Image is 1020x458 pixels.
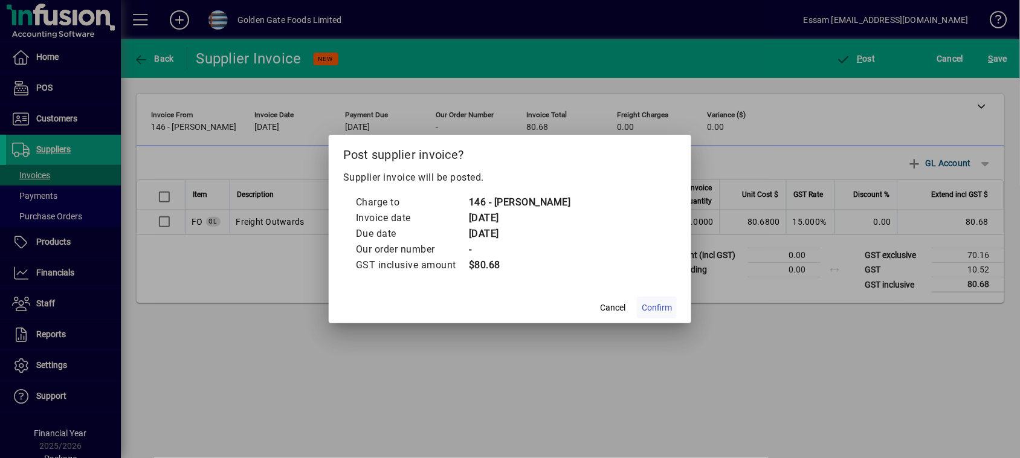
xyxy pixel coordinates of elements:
td: Charge to [355,195,468,210]
td: Due date [355,226,468,242]
button: Cancel [593,297,632,318]
td: $80.68 [468,257,571,273]
span: Confirm [642,302,672,314]
td: Our order number [355,242,468,257]
h2: Post supplier invoice? [329,135,691,170]
span: Cancel [600,302,625,314]
td: GST inclusive amount [355,257,468,273]
td: [DATE] [468,226,571,242]
button: Confirm [637,297,677,318]
td: - [468,242,571,257]
p: Supplier invoice will be posted. [343,170,677,185]
td: 146 - [PERSON_NAME] [468,195,571,210]
td: [DATE] [468,210,571,226]
td: Invoice date [355,210,468,226]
